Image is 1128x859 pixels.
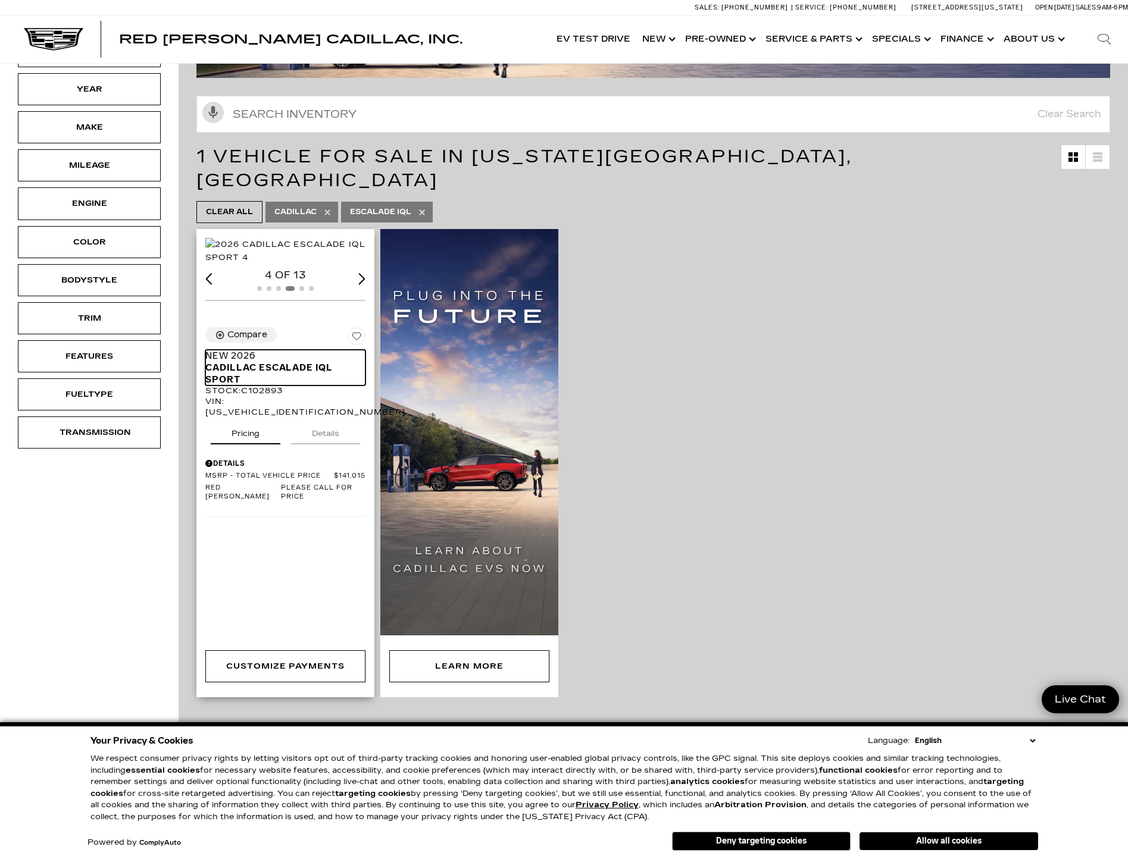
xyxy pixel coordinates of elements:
a: Pre-Owned [679,15,760,63]
span: $141,015 [334,472,365,481]
div: Compare [227,330,267,340]
a: Grid View [1061,145,1085,169]
input: Search Inventory [196,96,1110,133]
span: [PHONE_NUMBER] [721,4,788,11]
div: Year [60,83,119,96]
strong: Arbitration Provision [714,800,807,810]
a: Finance [935,15,998,63]
a: EV Test Drive [551,15,636,63]
a: About Us [998,15,1068,63]
span: MSRP - Total Vehicle Price [205,472,334,481]
span: 1 Vehicle for Sale in [US_STATE][GEOGRAPHIC_DATA], [GEOGRAPHIC_DATA] [196,146,852,191]
div: MileageMileage [18,149,161,181]
span: Clear All [206,205,253,220]
a: Live Chat [1042,685,1119,713]
button: pricing tab [211,418,280,444]
a: Sales: [PHONE_NUMBER] [695,4,791,11]
div: FueltypeFueltype [18,378,161,410]
div: FeaturesFeatures [18,340,161,372]
button: Allow all cookies [860,832,1038,850]
div: Make [60,121,119,134]
a: ComplyAuto [139,839,181,847]
a: Service: [PHONE_NUMBER] [791,4,899,11]
button: Compare Vehicle [205,327,277,343]
div: Next slide [358,273,365,284]
div: ColorColor [18,226,161,258]
span: 9 AM-6 PM [1097,4,1128,11]
div: Previous slide [205,273,213,284]
a: Red [PERSON_NAME] Please call for price [205,484,365,501]
span: Red [PERSON_NAME] Cadillac, Inc. [119,32,463,46]
div: Trim [60,312,119,325]
span: Cadillac ESCALADE IQL Sport [205,362,357,385]
a: MSRP - Total Vehicle Price $141,015 [205,472,365,481]
div: Language: [868,737,910,745]
a: New 2026Cadillac ESCALADE IQL Sport [205,350,365,385]
strong: analytics cookies [670,777,745,786]
div: Pricing Details - New 2026 Cadillac ESCALADE IQL Sport [205,458,365,469]
span: Sales: [695,4,720,11]
strong: functional cookies [819,766,898,775]
a: Red [PERSON_NAME] Cadillac, Inc. [119,33,463,45]
a: New [636,15,679,63]
div: BodystyleBodystyle [18,264,161,296]
div: Search [1080,15,1128,63]
span: Sales: [1076,4,1097,11]
span: Your Privacy & Cookies [90,732,193,749]
div: Features [60,350,119,363]
span: Cadillac [274,205,317,220]
button: Save Vehicle [348,327,365,350]
p: We respect consumer privacy rights by letting visitors opt out of third-party tracking cookies an... [90,753,1038,823]
div: VIN: [US_VEHICLE_IDENTIFICATION_NUMBER] [205,396,365,418]
a: Customize Payments [205,650,365,682]
svg: Click to toggle on voice search [202,102,224,123]
div: Engine [60,197,119,210]
div: Stock : C102893 [205,385,365,396]
div: Fueltype [60,388,119,401]
div: Mileage [60,159,119,172]
span: Escalade IQL [350,205,411,220]
img: Cadillac Dark Logo with Cadillac White Text [24,28,83,51]
span: Live Chat [1049,692,1112,706]
a: Service & Parts [760,15,866,63]
div: MakeMake [18,111,161,143]
button: Deny targeting cookies [672,832,851,851]
select: Language Select [912,735,1038,747]
span: Please call for price [281,484,365,501]
div: Bodystyle [60,274,119,287]
u: Privacy Policy [576,800,639,810]
a: [STREET_ADDRESS][US_STATE] [911,4,1023,11]
div: 4 of 13 [205,269,365,282]
span: New 2026 [205,350,357,362]
strong: essential cookies [126,766,200,775]
span: Service: [795,4,828,11]
img: 2026 Cadillac ESCALADE IQL Sport 4 [205,238,367,264]
div: Powered by [88,839,181,847]
div: TransmissionTransmission [18,416,161,449]
div: TrimTrim [18,302,161,334]
a: Specials [866,15,935,63]
div: Transmission [60,426,119,439]
strong: targeting cookies [90,777,1024,798]
div: EngineEngine [18,187,161,220]
div: Color [60,236,119,249]
button: details tab [291,418,360,444]
strong: targeting cookies [335,789,411,798]
div: undefined - New 2026 Cadillac ESCALADE IQL Sport [205,650,365,682]
span: [PHONE_NUMBER] [830,4,896,11]
div: 4 / 6 [205,238,367,264]
div: Learn More [389,650,549,682]
div: YearYear [18,73,161,105]
div: Learn More [435,660,504,673]
span: Open [DATE] [1035,4,1074,11]
span: Red [PERSON_NAME] [205,484,281,501]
